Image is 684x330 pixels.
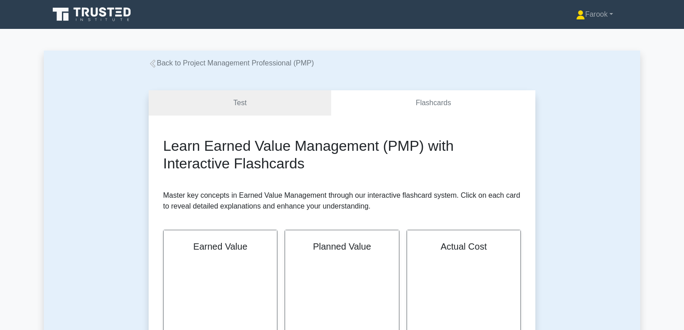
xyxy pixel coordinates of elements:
a: Farook [554,5,635,23]
h2: Planned Value [296,241,388,252]
h2: Actual Cost [418,241,510,252]
h2: Earned Value [174,241,266,252]
a: Test [149,90,331,116]
a: Flashcards [331,90,535,116]
a: Back to Project Management Professional (PMP) [149,59,314,67]
p: Master key concepts in Earned Value Management through our interactive flashcard system. Click on... [163,190,521,212]
h2: Learn Earned Value Management (PMP) with Interactive Flashcards [163,137,521,172]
